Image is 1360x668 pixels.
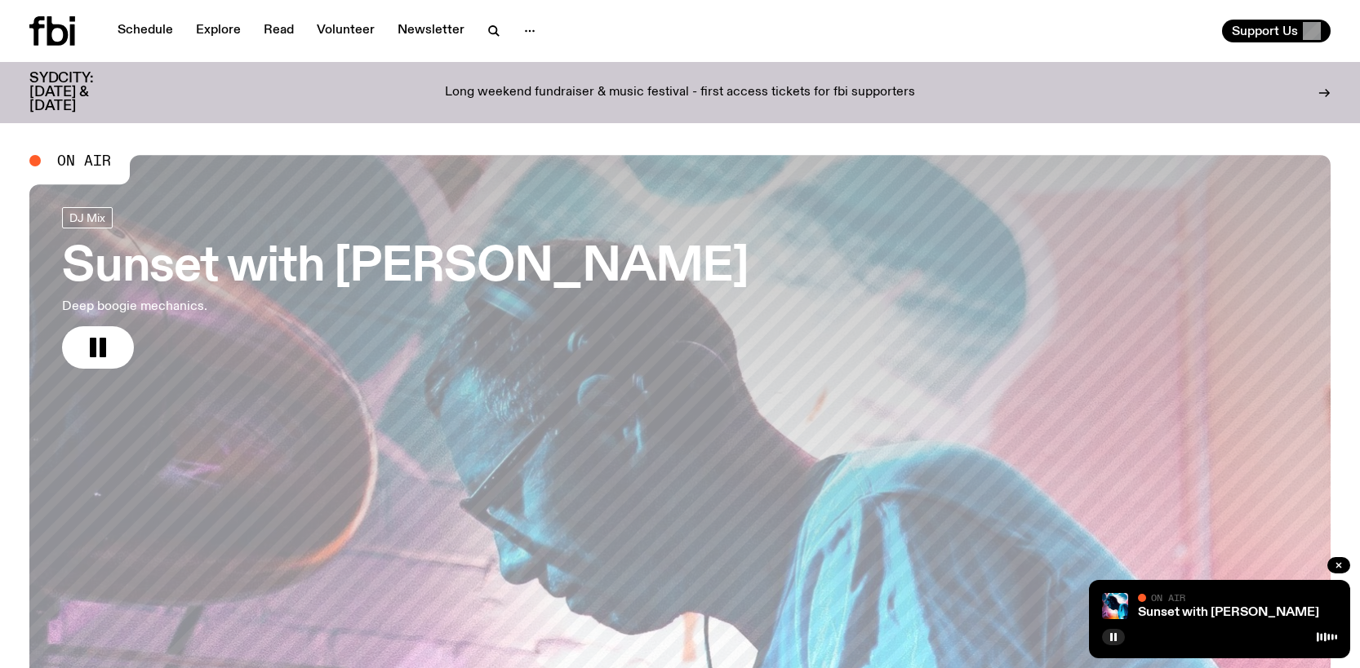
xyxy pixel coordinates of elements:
[254,20,304,42] a: Read
[307,20,384,42] a: Volunteer
[186,20,251,42] a: Explore
[1222,20,1331,42] button: Support Us
[1138,606,1319,619] a: Sunset with [PERSON_NAME]
[388,20,474,42] a: Newsletter
[445,86,915,100] p: Long weekend fundraiser & music festival - first access tickets for fbi supporters
[1232,24,1298,38] span: Support Us
[62,207,113,228] a: DJ Mix
[1151,592,1185,603] span: On Air
[62,245,749,290] h3: Sunset with [PERSON_NAME]
[29,72,134,113] h3: SYDCITY: [DATE] & [DATE]
[57,153,111,168] span: On Air
[69,211,105,223] span: DJ Mix
[62,207,749,369] a: Sunset with [PERSON_NAME]Deep boogie mechanics.
[62,297,480,316] p: Deep boogie mechanics.
[1102,593,1128,619] img: Simon Caldwell stands side on, looking downwards. He has headphones on. Behind him is a brightly ...
[108,20,183,42] a: Schedule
